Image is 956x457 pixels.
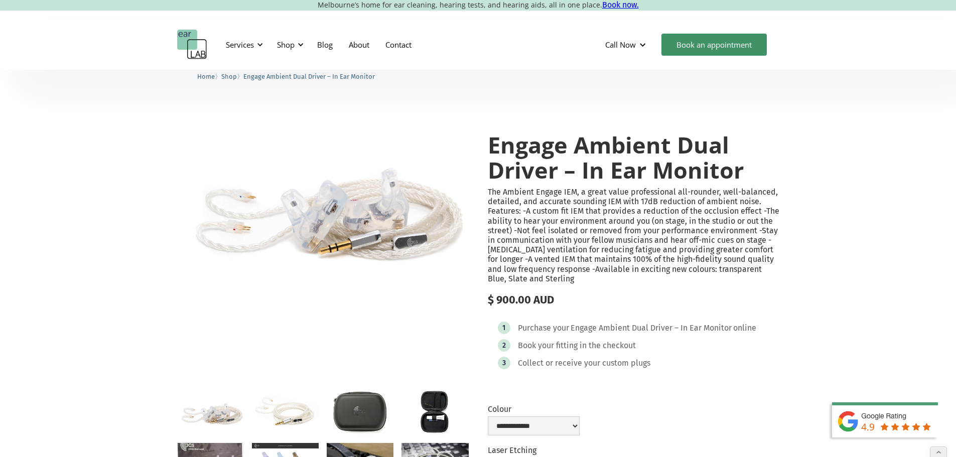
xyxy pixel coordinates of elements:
[197,73,215,80] span: Home
[733,323,756,333] div: online
[518,358,650,368] div: Collect or receive your custom plugs
[177,30,207,60] a: home
[221,73,237,80] span: Shop
[605,40,636,50] div: Call Now
[488,187,779,283] p: The Ambient Engage IEM, a great value professional all-rounder, well-balanced, detailed, and accu...
[226,40,254,50] div: Services
[277,40,295,50] div: Shop
[488,293,779,307] div: $ 900.00 AUD
[341,30,377,59] a: About
[252,390,319,432] a: open lightbox
[488,445,580,455] label: Laser Etching
[243,73,375,80] span: Engage Ambient Dual Driver – In Ear Monitor
[327,390,393,434] a: open lightbox
[243,71,375,81] a: Engage Ambient Dual Driver – In Ear Monitor
[197,71,221,82] li: 〉
[597,30,656,60] div: Call Now
[502,359,506,367] div: 3
[518,341,636,351] div: Book your fitting in the checkout
[220,30,266,60] div: Services
[177,112,469,307] a: open lightbox
[401,390,468,434] a: open lightbox
[221,71,243,82] li: 〉
[571,323,732,333] div: Engage Ambient Dual Driver – In Ear Monitor
[271,30,307,60] div: Shop
[221,71,237,81] a: Shop
[518,323,569,333] div: Purchase your
[502,324,505,332] div: 1
[377,30,420,59] a: Contact
[488,132,779,182] h1: Engage Ambient Dual Driver – In Ear Monitor
[309,30,341,59] a: Blog
[661,34,767,56] a: Book an appointment
[488,404,580,414] label: Colour
[177,112,469,307] img: Engage Ambient Dual Driver – In Ear Monitor
[502,342,506,349] div: 2
[197,71,215,81] a: Home
[177,390,244,435] a: open lightbox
